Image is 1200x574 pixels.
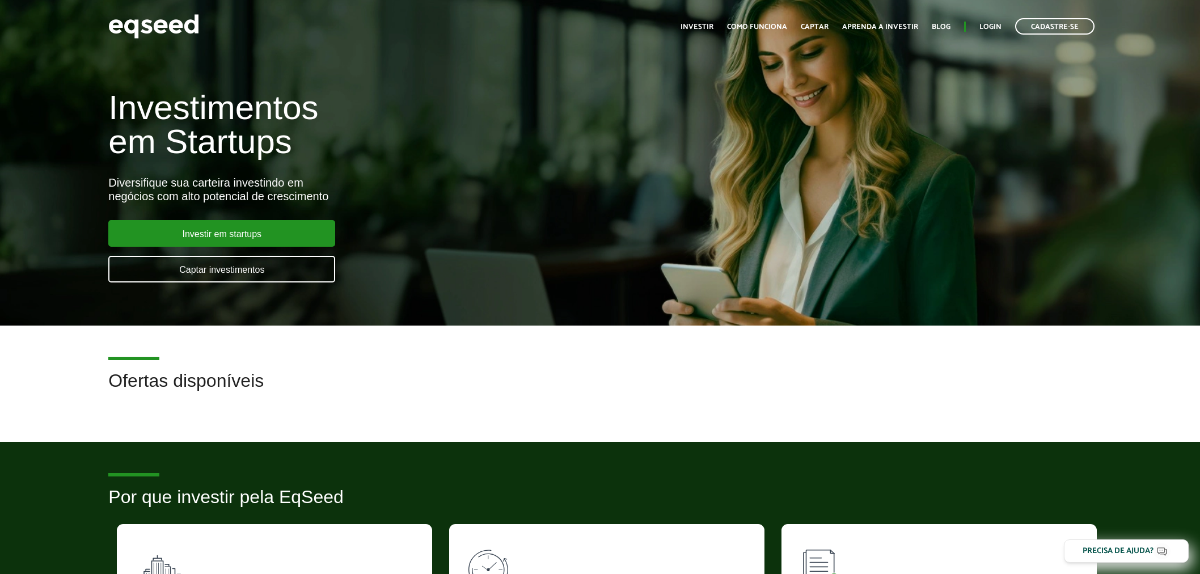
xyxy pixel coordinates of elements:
a: Captar investimentos [108,256,335,282]
a: Login [979,23,1002,31]
img: EqSeed [108,11,199,41]
a: Cadastre-se [1015,18,1095,35]
a: Investir [681,23,713,31]
a: Aprenda a investir [842,23,918,31]
a: Como funciona [727,23,787,31]
h2: Ofertas disponíveis [108,371,1091,408]
a: Blog [932,23,950,31]
h2: Por que investir pela EqSeed [108,487,1091,524]
a: Investir em startups [108,220,335,247]
a: Captar [801,23,829,31]
div: Diversifique sua carteira investindo em negócios com alto potencial de crescimento [108,176,691,203]
h1: Investimentos em Startups [108,91,691,159]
